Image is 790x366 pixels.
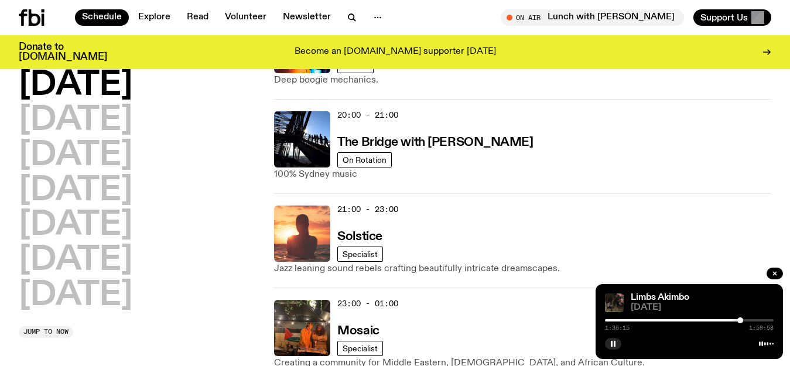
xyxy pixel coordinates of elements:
[274,111,330,167] img: People climb Sydney's Harbour Bridge
[23,329,69,335] span: Jump to now
[337,231,382,243] h3: Solstice
[295,47,496,57] p: Become an [DOMAIN_NAME] supporter [DATE]
[343,155,387,164] span: On Rotation
[337,110,398,121] span: 20:00 - 21:00
[605,293,624,312] img: Jackson sits at an outdoor table, legs crossed and gazing at a black and brown dog also sitting a...
[274,262,771,276] p: Jazz leaning sound rebels crafting beautifully intricate dreamscapes.
[274,206,330,262] img: A girl standing in the ocean as waist level, staring into the rise of the sun.
[337,152,392,167] a: On Rotation
[693,9,771,26] button: Support Us
[337,323,379,337] a: Mosaic
[337,298,398,309] span: 23:00 - 01:00
[274,167,771,182] p: 100% Sydney music
[337,204,398,215] span: 21:00 - 23:00
[19,175,132,207] button: [DATE]
[19,42,107,62] h3: Donate to [DOMAIN_NAME]
[749,325,774,331] span: 1:59:58
[19,69,132,102] button: [DATE]
[19,244,132,277] button: [DATE]
[276,9,338,26] a: Newsletter
[337,247,383,262] a: Specialist
[337,325,379,337] h3: Mosaic
[605,325,630,331] span: 1:36:15
[337,136,533,149] h3: The Bridge with [PERSON_NAME]
[274,300,330,356] img: Tommy and Jono Playing at a fundraiser for Palestine
[343,344,378,353] span: Specialist
[19,209,132,242] button: [DATE]
[337,134,533,149] a: The Bridge with [PERSON_NAME]
[343,249,378,258] span: Specialist
[700,12,748,23] span: Support Us
[75,9,129,26] a: Schedule
[501,9,684,26] button: On AirLunch with [PERSON_NAME]
[19,139,132,172] button: [DATE]
[19,104,132,137] button: [DATE]
[218,9,273,26] a: Volunteer
[631,303,774,312] span: [DATE]
[337,228,382,243] a: Solstice
[337,341,383,356] a: Specialist
[274,73,771,87] p: Deep boogie mechanics.
[631,293,689,302] a: Limbs Akimbo
[19,279,132,312] button: [DATE]
[131,9,177,26] a: Explore
[19,326,73,338] button: Jump to now
[180,9,216,26] a: Read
